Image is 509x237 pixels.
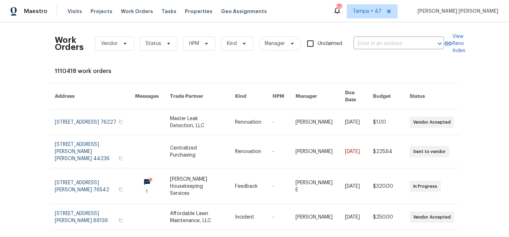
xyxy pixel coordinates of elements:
a: View Reno Index [444,33,465,54]
th: Budget [367,84,404,109]
th: Manager [290,84,339,109]
th: Messages [129,84,164,109]
th: HPM [267,84,290,109]
span: Manager [265,40,285,47]
span: Tampa + 47 [353,8,381,15]
span: Unclaimed [318,40,342,47]
th: Kind [229,84,267,109]
input: Enter in an address [353,38,424,49]
td: [PERSON_NAME] [290,204,339,230]
button: Open [435,39,445,49]
span: Geo Assignments [221,8,267,15]
td: - [267,109,290,135]
span: Properties [185,8,212,15]
button: Copy Address [117,186,124,193]
span: Projects [90,8,112,15]
th: Status [404,84,460,109]
h2: Work Orders [55,36,84,51]
span: Work Orders [121,8,153,15]
td: Renovation [229,109,267,135]
td: Master Leak Detection, LLC [164,109,229,135]
td: [PERSON_NAME] [290,135,339,168]
td: Affordable Lawn Maintenance, LLC [164,204,229,230]
span: Maestro [24,8,47,15]
span: [PERSON_NAME] [PERSON_NAME] [415,8,498,15]
span: Tasks [162,9,176,14]
button: Copy Address [117,155,124,162]
td: [PERSON_NAME] Housekeeping Services [164,168,229,204]
span: Status [146,40,161,47]
td: Incident [229,204,267,230]
div: 530 [337,4,341,11]
th: Due Date [339,84,367,109]
th: Address [49,84,129,109]
td: - [267,135,290,168]
span: Vendor [101,40,118,47]
span: Kind [227,40,237,47]
button: Copy Address [117,217,124,224]
th: Trade Partner [164,84,229,109]
td: - [267,204,290,230]
td: - [267,168,290,204]
td: Centralized Purchasing [164,135,229,168]
td: [PERSON_NAME] E [290,168,339,204]
span: HPM [189,40,199,47]
span: Visits [68,8,82,15]
td: Feedback [229,168,267,204]
button: Copy Address [117,119,124,125]
td: Renovation [229,135,267,168]
td: [PERSON_NAME] [290,109,339,135]
div: 1110418 work orders [55,68,454,75]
